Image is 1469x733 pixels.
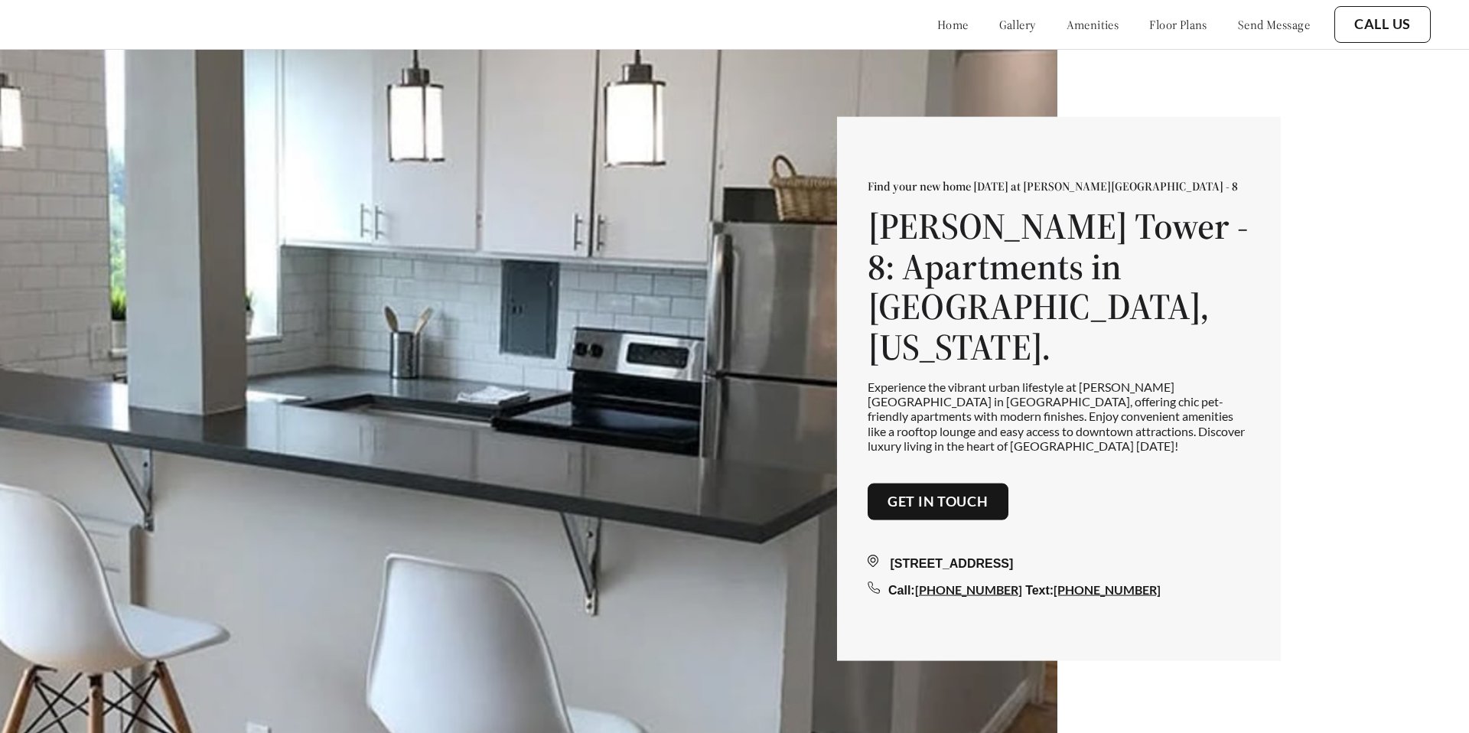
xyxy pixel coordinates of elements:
a: Call Us [1354,16,1411,33]
h1: [PERSON_NAME] Tower - 8: Apartments in [GEOGRAPHIC_DATA], [US_STATE]. [868,205,1250,366]
a: send message [1238,17,1310,32]
a: floor plans [1149,17,1207,32]
a: Get in touch [888,494,989,510]
a: [PHONE_NUMBER] [1054,582,1161,596]
p: Find your new home [DATE] at [PERSON_NAME][GEOGRAPHIC_DATA] - 8 [868,178,1250,193]
p: Experience the vibrant urban lifestyle at [PERSON_NAME][GEOGRAPHIC_DATA] in [GEOGRAPHIC_DATA], of... [868,380,1250,453]
a: home [937,17,969,32]
a: amenities [1067,17,1119,32]
span: Text: [1025,583,1054,596]
div: [STREET_ADDRESS] [868,554,1250,572]
button: Get in touch [868,484,1008,520]
a: gallery [999,17,1036,32]
a: [PHONE_NUMBER] [915,582,1022,596]
span: Call: [888,583,915,596]
button: Call Us [1334,6,1431,43]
